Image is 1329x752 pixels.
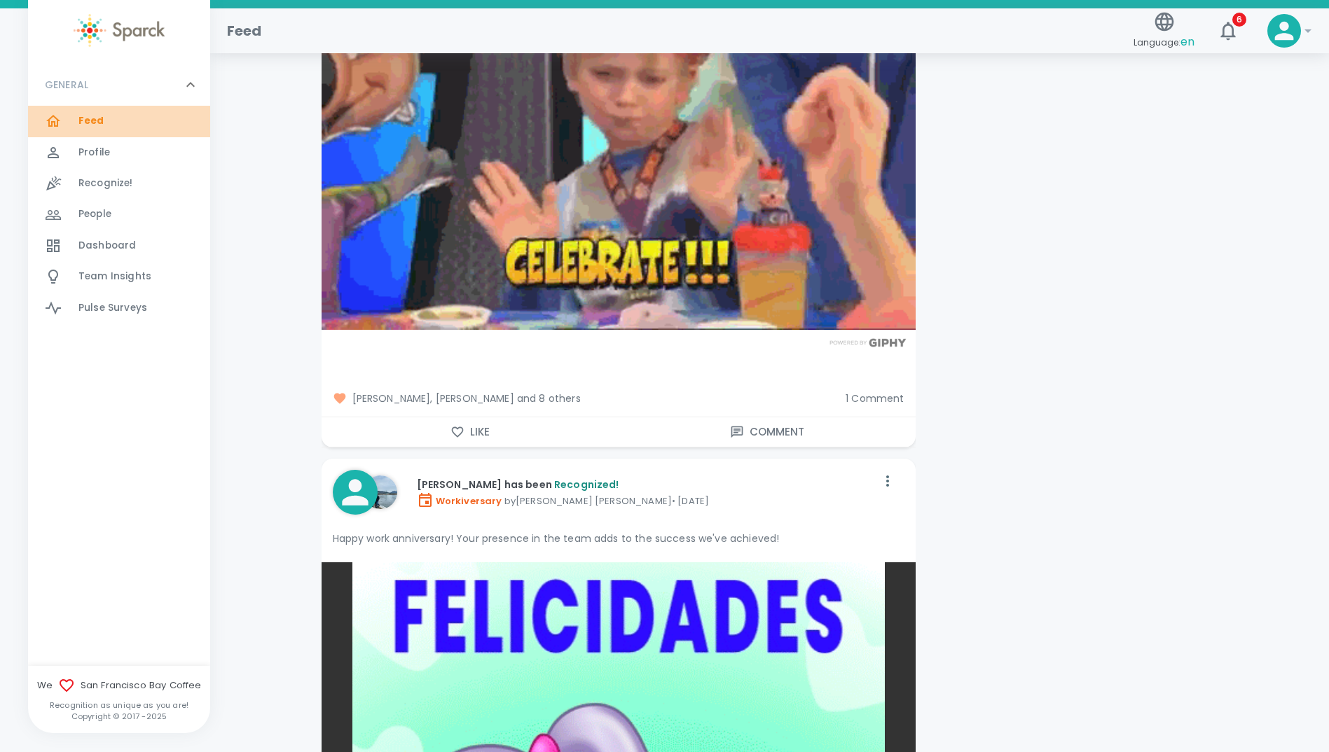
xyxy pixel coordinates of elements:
span: Profile [78,146,110,160]
a: Dashboard [28,230,210,261]
button: Like [322,417,619,447]
a: Profile [28,137,210,168]
p: by [PERSON_NAME] [PERSON_NAME] • [DATE] [417,492,876,508]
img: Picture of Anna Belle Heredia [364,475,397,509]
p: Recognition as unique as you are! [28,699,210,711]
span: 6 [1232,13,1246,27]
p: Happy work anniversary! Your presence in the team adds to the success we've achieved! [333,531,904,545]
button: Language:en [1128,6,1200,56]
span: [PERSON_NAME], [PERSON_NAME] and 8 others [333,391,835,405]
h1: Feed [227,20,262,42]
span: People [78,207,111,221]
span: Team Insights [78,270,151,284]
a: Pulse Surveys [28,293,210,323]
img: Sparck logo [74,14,165,47]
span: Recognized! [554,478,619,492]
span: Workiversary [417,494,502,508]
img: Powered by GIPHY [826,338,910,347]
a: Feed [28,106,210,137]
span: 1 Comment [846,391,904,405]
p: [PERSON_NAME] has been [417,478,876,492]
div: GENERAL [28,64,210,106]
span: Feed [78,114,104,128]
a: Team Insights [28,261,210,292]
p: GENERAL [45,78,88,92]
button: Comment [619,417,916,447]
span: Pulse Surveys [78,301,147,315]
span: We San Francisco Bay Coffee [28,677,210,694]
button: 6 [1211,14,1245,48]
p: Copyright © 2017 - 2025 [28,711,210,722]
span: en [1180,34,1194,50]
a: People [28,199,210,230]
div: GENERAL [28,106,210,329]
span: Recognize! [78,176,133,190]
span: Dashboard [78,239,136,253]
a: Recognize! [28,168,210,199]
a: Sparck logo [28,14,210,47]
span: Language: [1134,33,1194,52]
